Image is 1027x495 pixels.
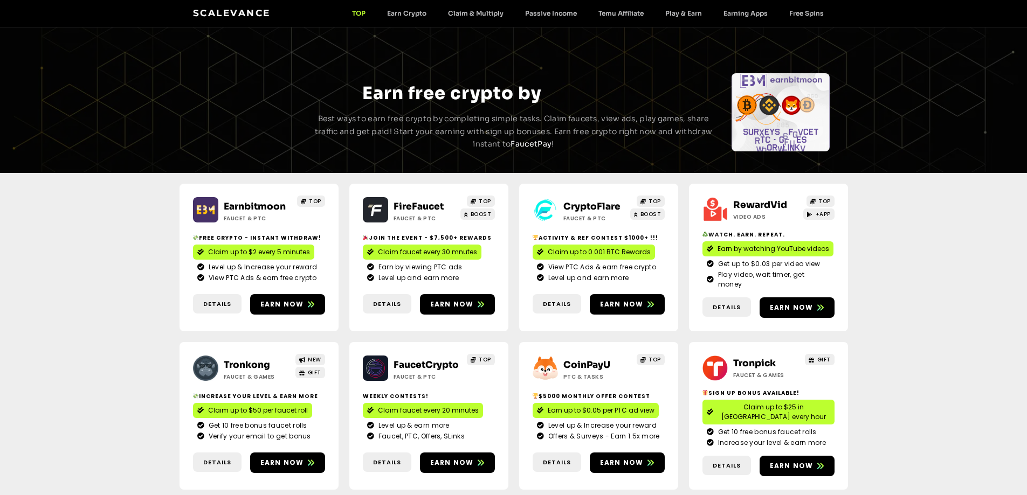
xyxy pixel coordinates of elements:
[363,452,411,472] a: Details
[637,354,665,365] a: TOP
[546,273,629,283] span: Level up and earn more
[702,231,835,239] h2: Watch. Earn. Repeat.
[394,201,444,212] a: FireFaucet
[363,294,411,314] a: Details
[733,213,801,221] h2: Video ads
[206,262,317,272] span: Level up & Increase your reward
[702,297,751,317] a: Details
[467,196,495,207] a: TOP
[732,73,830,151] div: Slides
[394,359,459,371] a: FaucetCrypto
[733,199,787,211] a: RewardVid
[702,232,708,237] img: ♻️
[718,402,830,422] span: Claim up to $25 in [GEOGRAPHIC_DATA] every hour
[376,9,437,17] a: Earn Crypto
[250,452,325,473] a: Earn now
[308,368,321,377] span: GIFT
[654,9,713,17] a: Play & Earn
[197,73,295,151] div: Slides
[546,431,660,441] span: Offers & Surveys - Earn 1.5x more
[193,452,242,472] a: Details
[760,297,835,318] a: Earn now
[437,9,514,17] a: Claim & Multiply
[770,461,814,471] span: Earn now
[394,214,461,222] h2: Faucet & PTC
[649,355,661,364] span: TOP
[208,247,310,257] span: Claim up to $2 every 5 minutes
[224,214,291,222] h2: Faucet & PTC
[309,197,321,205] span: TOP
[803,208,835,220] a: +APP
[588,9,654,17] a: Temu Affiliate
[362,82,541,104] span: Earn free crypto by
[467,354,495,365] a: TOP
[224,373,291,381] h2: Faucet & Games
[533,235,538,240] img: 🏆
[430,458,474,468] span: Earn now
[760,456,835,476] a: Earn now
[713,9,778,17] a: Earning Apps
[563,373,631,381] h2: ptc & Tasks
[373,299,401,309] span: Details
[713,461,741,470] span: Details
[702,456,751,476] a: Details
[363,392,495,400] h2: Weekly contests!
[533,234,665,242] h2: Activity & ref contest $1000+ !!!
[420,294,495,315] a: Earn now
[600,458,644,468] span: Earn now
[533,403,659,418] a: Earn up to $0.05 per PTC ad view
[420,452,495,473] a: Earn now
[193,8,271,18] a: Scalevance
[460,208,495,220] a: BOOST
[479,197,491,205] span: TOP
[715,270,830,289] span: Play video, wait timer, get money
[718,244,829,254] span: Earn by watching YouTube videos
[376,421,450,430] span: Level up & earn more
[206,421,307,430] span: Get 10 free bonus faucet rolls
[295,367,325,378] a: GIFT
[533,393,538,399] img: 🏆
[563,214,631,222] h2: Faucet & PTC
[193,235,198,240] img: 💸
[193,392,325,400] h2: Increase your level & earn more
[733,358,776,369] a: Tronpick
[313,113,714,151] p: Best ways to earn free crypto by completing simple tasks. Claim faucets, view ads, play games, sh...
[206,273,316,283] span: View PTC Ads & earn free crypto
[563,359,610,371] a: CoinPayU
[590,452,665,473] a: Earn now
[702,389,835,397] h2: Sign Up Bonus Available!
[471,210,492,218] span: BOOST
[363,403,483,418] a: Claim faucet every 20 minutes
[733,371,801,379] h2: Faucet & Games
[807,196,835,207] a: TOP
[543,458,571,467] span: Details
[548,247,651,257] span: Claim up to 0.001 BTC Rewards
[533,452,581,472] a: Details
[376,262,463,272] span: Earn by viewing PTC ads
[376,431,465,441] span: Faucet, PTC, Offers, SLinks
[203,458,231,467] span: Details
[533,245,655,260] a: Claim up to 0.001 BTC Rewards
[206,431,311,441] span: Verify your email to get bonus
[702,390,708,395] img: 🎁
[630,208,665,220] a: BOOST
[511,139,552,149] a: FaucetPay
[193,403,312,418] a: Claim up to $50 per faucet roll
[341,9,376,17] a: TOP
[533,294,581,314] a: Details
[193,393,198,399] img: 💸
[341,9,835,17] nav: Menu
[514,9,588,17] a: Passive Income
[818,197,831,205] span: TOP
[430,299,474,309] span: Earn now
[649,197,661,205] span: TOP
[770,303,814,312] span: Earn now
[363,245,481,260] a: Claim faucet every 30 mnutes
[203,299,231,309] span: Details
[394,373,461,381] h2: Faucet & PTC
[543,299,571,309] span: Details
[373,458,401,467] span: Details
[224,359,270,371] a: Tronkong
[376,273,459,283] span: Level up and earn more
